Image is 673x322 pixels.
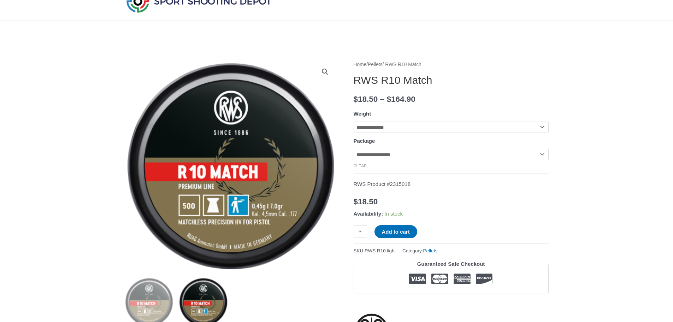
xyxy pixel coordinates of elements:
[354,164,367,168] a: Clear options
[354,62,367,67] a: Home
[354,299,549,307] iframe: Customer reviews powered by Trustpilot
[386,95,391,104] span: $
[125,60,337,272] img: RWS R10 Match
[386,95,415,104] bdi: 164.90
[384,211,403,217] span: In stock
[402,246,437,255] span: Category:
[354,197,378,206] bdi: 18.50
[368,62,382,67] a: Pellets
[354,211,383,217] span: Availability:
[354,95,358,104] span: $
[354,179,549,189] p: RWS Product #2315018
[354,95,378,104] bdi: 18.50
[380,95,385,104] span: –
[354,138,375,144] label: Package
[414,259,488,269] legend: Guaranteed Safe Checkout
[374,225,417,238] button: Add to cart
[354,111,371,117] label: Weight
[354,74,549,87] h1: RWS R10 Match
[354,225,367,238] a: +
[319,65,331,78] a: View full-screen image gallery
[354,197,358,206] span: $
[423,248,438,253] a: Pellets
[354,60,549,69] nav: Breadcrumb
[354,246,396,255] span: SKU:
[365,248,396,253] span: RWS.R10.light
